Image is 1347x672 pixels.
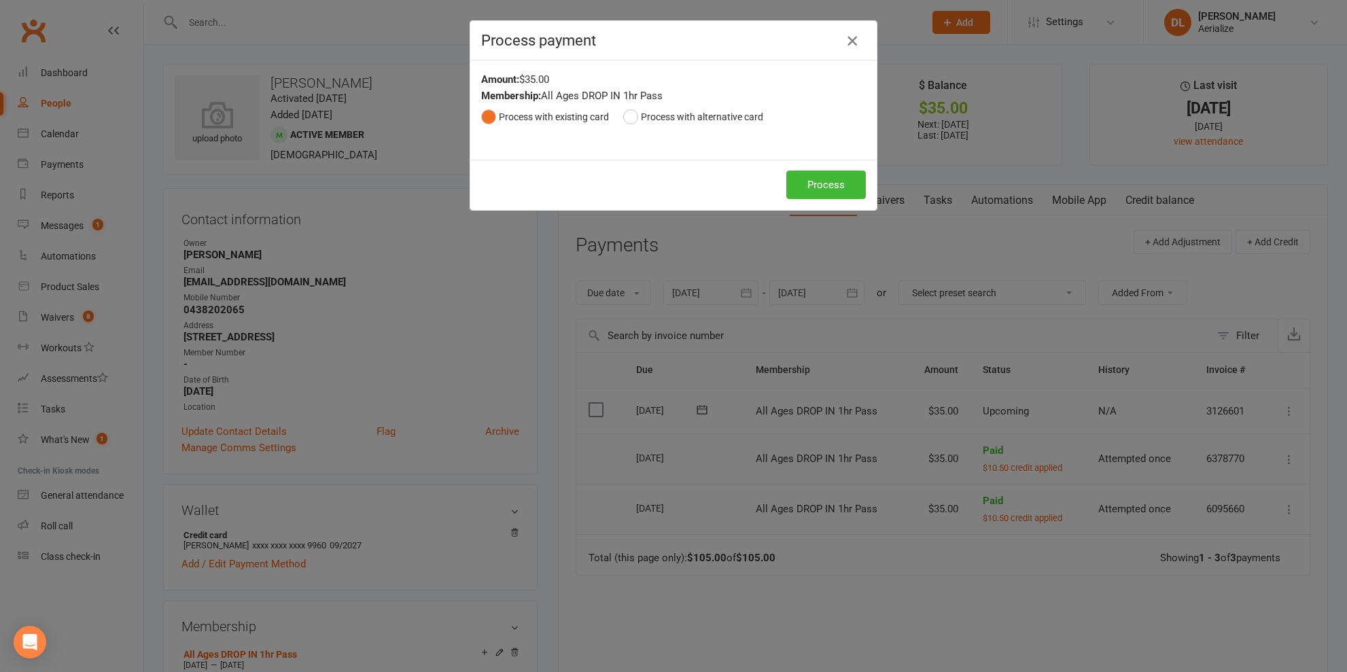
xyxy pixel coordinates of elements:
button: Process with existing card [481,104,609,130]
strong: Amount: [481,73,519,86]
div: Open Intercom Messenger [14,626,46,658]
strong: Membership: [481,90,541,102]
div: $35.00 [481,71,866,88]
button: Process with alternative card [623,104,763,130]
button: Close [841,30,863,52]
h4: Process payment [481,32,866,49]
button: Process [786,171,866,199]
div: All Ages DROP IN 1hr Pass [481,88,866,104]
